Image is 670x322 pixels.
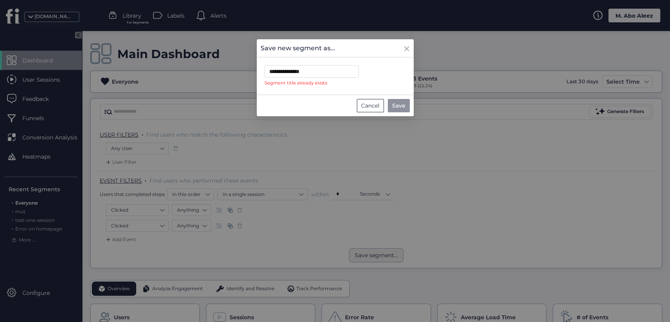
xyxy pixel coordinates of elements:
button: Close [403,39,414,55]
small: Segment title already exists [265,80,359,87]
span: Save [392,101,405,110]
div: Cancel [357,99,384,112]
button: Save [388,99,410,112]
span: Save new segment as... [261,43,335,53]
